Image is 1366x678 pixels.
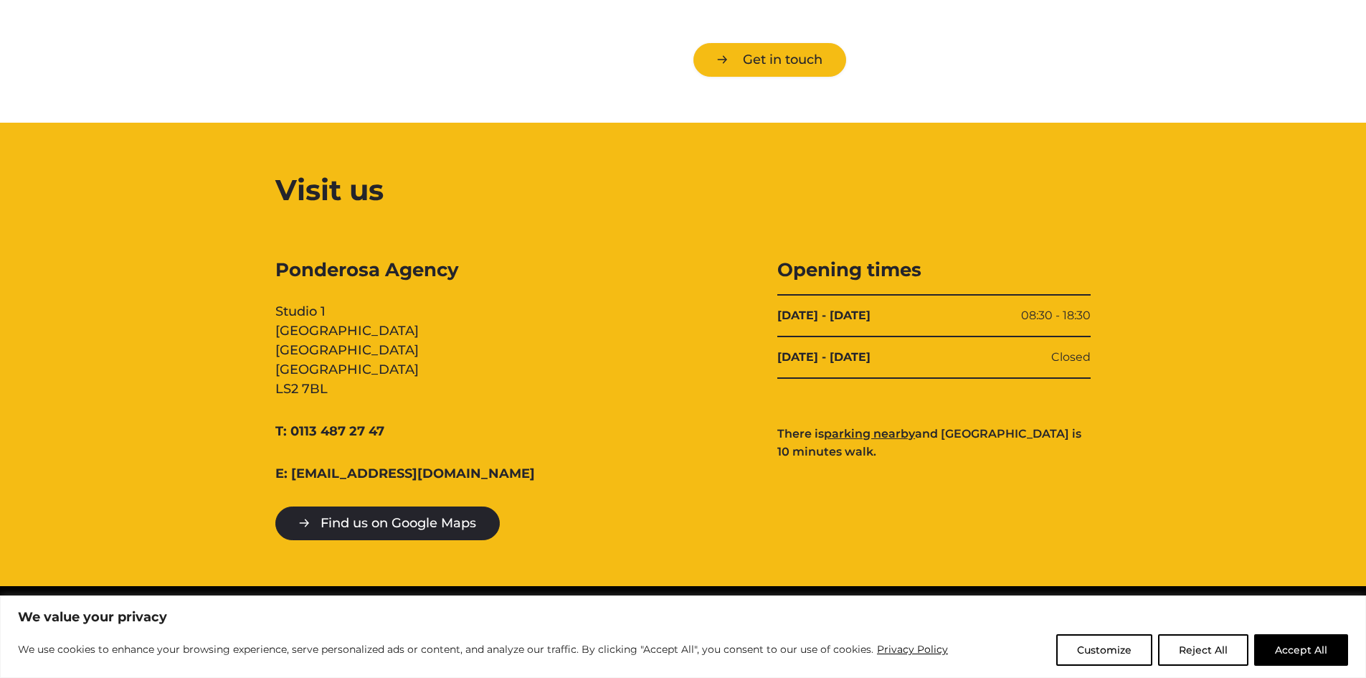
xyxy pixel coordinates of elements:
[693,43,846,77] button: Get in touch
[275,258,589,399] div: Studio 1 [GEOGRAPHIC_DATA] [GEOGRAPHIC_DATA] [GEOGRAPHIC_DATA] LS2 7BL
[777,258,1091,283] h3: Opening times
[18,608,1348,626] p: We value your privacy
[1158,634,1248,666] button: Reject All
[777,425,1091,461] p: There is and [GEOGRAPHIC_DATA] is 10 minutes walk.
[1051,349,1091,366] span: Closed
[777,349,871,366] b: [DATE] - [DATE]
[275,422,384,441] a: T: 0113 487 27 47
[876,641,949,658] a: Privacy Policy
[18,641,949,658] p: We use cookies to enhance your browsing experience, serve personalized ads or content, and analyz...
[1056,634,1152,666] button: Customize
[275,464,535,484] a: E: [EMAIL_ADDRESS][DOMAIN_NAME]
[777,307,871,324] b: [DATE] - [DATE]
[824,427,915,441] a: parking nearby
[1254,634,1348,666] button: Accept All
[275,258,589,283] span: Ponderosa Agency
[1021,307,1091,324] span: 08:30 - 18:30
[275,169,1091,212] h2: Visit us
[275,507,500,540] a: Find us on Google Maps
